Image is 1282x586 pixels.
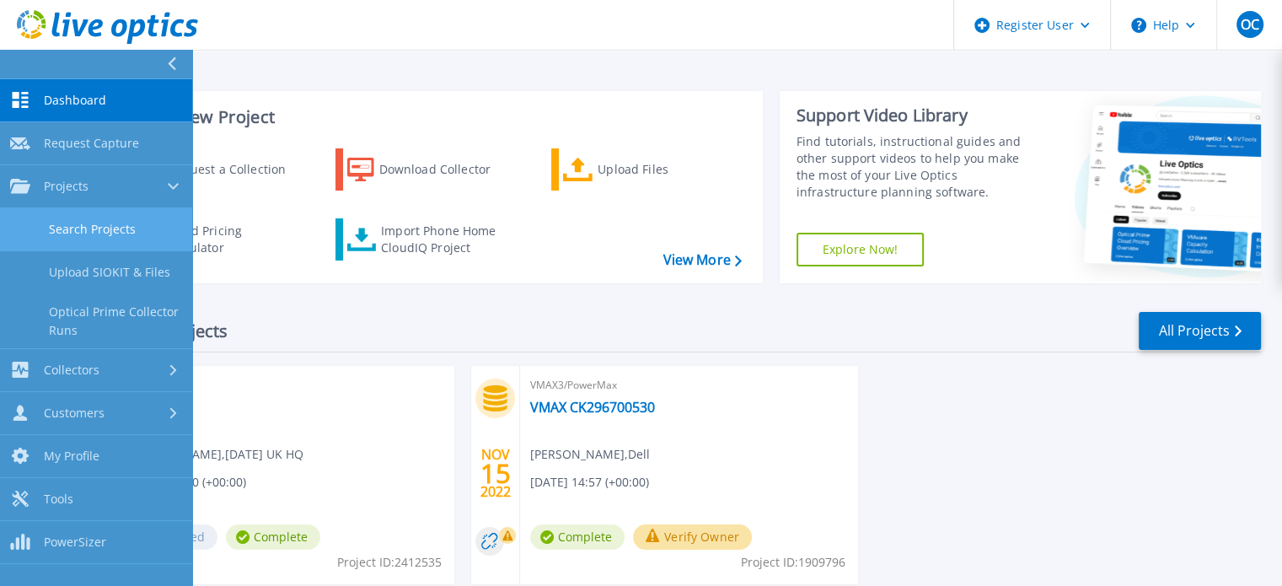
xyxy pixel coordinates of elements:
[44,535,106,550] span: PowerSizer
[44,93,106,108] span: Dashboard
[662,252,741,268] a: View More
[120,218,308,261] a: Cloud Pricing Calculator
[168,153,303,186] div: Request a Collection
[226,524,320,550] span: Complete
[335,148,523,191] a: Download Collector
[44,136,139,151] span: Request Capture
[44,363,99,378] span: Collectors
[551,148,739,191] a: Upload Files
[741,553,845,572] span: Project ID: 1909796
[480,443,512,504] div: NOV 2022
[1240,18,1258,31] span: OC
[633,524,752,550] button: Verify Owner
[530,473,649,492] span: [DATE] 14:57 (+00:00)
[44,406,105,421] span: Customers
[44,449,99,464] span: My Profile
[337,553,442,572] span: Project ID: 2412535
[44,492,73,507] span: Tools
[120,108,741,126] h3: Start a New Project
[530,376,847,395] span: VMAX3/PowerMax
[797,133,1038,201] div: Find tutorials, instructional guides and other support videos to help you make the most of your L...
[598,153,732,186] div: Upload Files
[165,223,300,256] div: Cloud Pricing Calculator
[381,223,512,256] div: Import Phone Home CloudIQ Project
[530,524,625,550] span: Complete
[127,445,303,464] span: [PERSON_NAME] , [DATE] UK HQ
[44,179,89,194] span: Projects
[530,399,655,416] a: VMAX CK296700530
[127,376,444,395] span: Optical Prime
[120,148,308,191] a: Request a Collection
[797,233,925,266] a: Explore Now!
[379,153,514,186] div: Download Collector
[480,466,511,481] span: 15
[797,105,1038,126] div: Support Video Library
[530,445,650,464] span: [PERSON_NAME] , Dell
[1139,312,1261,350] a: All Projects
